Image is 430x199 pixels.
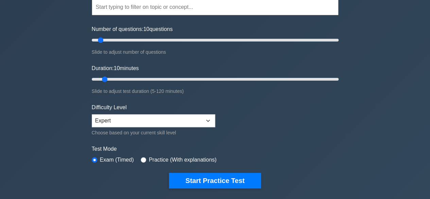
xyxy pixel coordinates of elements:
[100,156,134,164] label: Exam (Timed)
[169,173,261,188] button: Start Practice Test
[149,156,217,164] label: Practice (With explanations)
[92,25,173,33] label: Number of questions: questions
[143,26,150,32] span: 10
[114,65,120,71] span: 10
[92,103,127,112] label: Difficulty Level
[92,145,339,153] label: Test Mode
[92,129,215,137] div: Choose based on your current skill level
[92,87,339,95] div: Slide to adjust test duration (5-120 minutes)
[92,64,139,72] label: Duration: minutes
[92,48,339,56] div: Slide to adjust number of questions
